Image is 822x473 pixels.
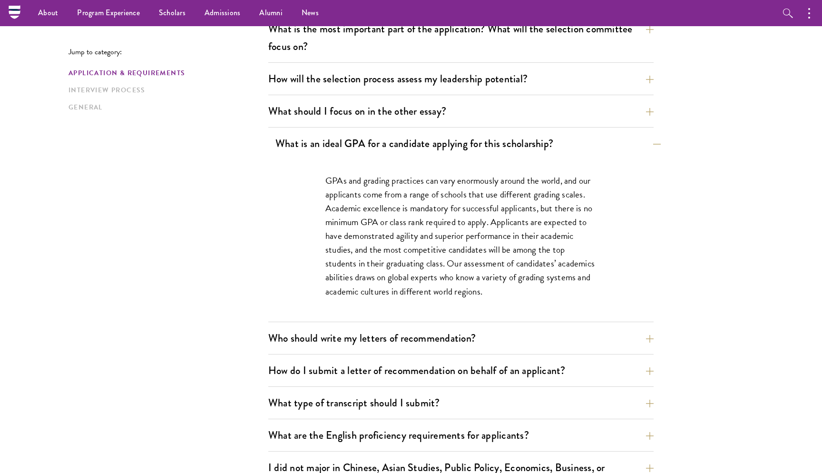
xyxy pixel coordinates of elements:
[268,392,654,414] button: What type of transcript should I submit?
[68,48,268,56] p: Jump to category:
[268,327,654,349] button: Who should write my letters of recommendation?
[268,18,654,57] button: What is the most important part of the application? What will the selection committee focus on?
[325,174,597,298] p: GPAs and grading practices can vary enormously around the world, and our applicants come from a r...
[275,133,661,154] button: What is an ideal GPA for a candidate applying for this scholarship?
[68,102,263,112] a: General
[268,360,654,381] button: How do I submit a letter of recommendation on behalf of an applicant?
[268,68,654,89] button: How will the selection process assess my leadership potential?
[268,100,654,122] button: What should I focus on in the other essay?
[68,85,263,95] a: Interview Process
[268,424,654,446] button: What are the English proficiency requirements for applicants?
[68,68,263,78] a: Application & Requirements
